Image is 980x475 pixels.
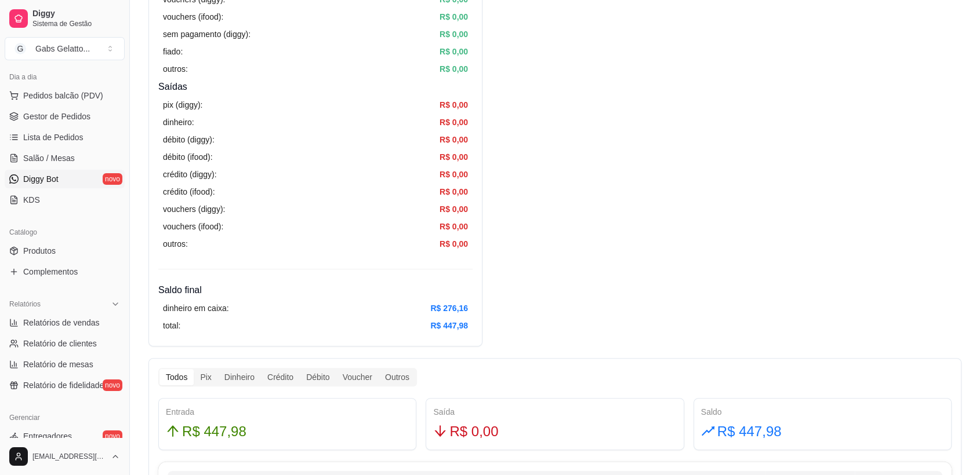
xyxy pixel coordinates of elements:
[23,194,40,206] span: KDS
[23,379,104,391] span: Relatório de fidelidade
[440,116,468,129] article: R$ 0,00
[32,19,120,28] span: Sistema de Gestão
[440,168,468,181] article: R$ 0,00
[166,405,409,418] div: Entrada
[433,424,447,438] span: arrow-down
[440,203,468,215] article: R$ 0,00
[32,452,106,461] span: [EMAIL_ADDRESS][DOMAIN_NAME]
[158,283,473,297] h4: Saldo final
[5,149,125,167] a: Salão / Mesas
[440,220,468,233] article: R$ 0,00
[440,28,468,41] article: R$ 0,00
[182,421,246,443] span: R$ 447,98
[23,173,59,185] span: Diggy Bot
[430,302,468,315] article: R$ 276,16
[23,111,90,122] span: Gestor de Pedidos
[163,319,180,332] article: total:
[163,98,202,111] article: pix (diggy):
[5,334,125,353] a: Relatório de clientes
[5,355,125,374] a: Relatório de mesas
[163,116,194,129] article: dinheiro:
[163,28,251,41] article: sem pagamento (diggy):
[23,131,84,143] span: Lista de Pedidos
[433,405,676,418] div: Saída
[336,369,379,385] div: Voucher
[701,405,944,418] div: Saldo
[163,45,183,58] article: fiado:
[5,86,125,105] button: Pedidos balcão (PDV)
[5,107,125,126] a: Gestor de Pedidos
[440,237,468,250] article: R$ 0,00
[440,151,468,163] article: R$ 0,00
[701,424,715,438] span: rise
[5,313,125,332] a: Relatórios de vendas
[163,151,213,163] article: débito (ifood):
[159,369,194,385] div: Todos
[163,63,188,75] article: outros:
[163,168,217,181] article: crédito (diggy):
[23,152,75,164] span: Salão / Mesas
[5,242,125,260] a: Produtos
[261,369,300,385] div: Crédito
[163,220,223,233] article: vouchers (ifood):
[32,9,120,19] span: Diggy
[440,133,468,146] article: R$ 0,00
[166,424,180,438] span: arrow-up
[163,10,223,23] article: vouchers (ifood):
[158,80,473,94] h4: Saídas
[440,98,468,111] article: R$ 0,00
[23,430,72,442] span: Entregadores
[163,185,215,198] article: crédito (ifood):
[194,369,217,385] div: Pix
[163,133,215,146] article: débito (diggy):
[5,37,125,60] button: Select a team
[23,266,78,277] span: Complementos
[163,302,229,315] article: dinheiro em caixa:
[5,427,125,445] a: Entregadoresnovo
[5,68,125,86] div: Dia a dia
[5,128,125,147] a: Lista de Pedidos
[5,408,125,427] div: Gerenciar
[35,43,90,54] div: Gabs Gelatto ...
[5,191,125,209] a: KDS
[5,223,125,242] div: Catálogo
[23,317,100,328] span: Relatórios de vendas
[440,63,468,75] article: R$ 0,00
[440,185,468,198] article: R$ 0,00
[23,90,103,101] span: Pedidos balcão (PDV)
[23,338,97,349] span: Relatório de clientes
[440,10,468,23] article: R$ 0,00
[5,443,125,470] button: [EMAIL_ADDRESS][DOMAIN_NAME]
[23,245,56,257] span: Produtos
[9,299,41,309] span: Relatórios
[449,421,498,443] span: R$ 0,00
[430,319,468,332] article: R$ 447,98
[379,369,416,385] div: Outros
[300,369,336,385] div: Débito
[14,43,26,54] span: G
[717,421,782,443] span: R$ 447,98
[5,170,125,188] a: Diggy Botnovo
[163,237,188,250] article: outros:
[5,262,125,281] a: Complementos
[440,45,468,58] article: R$ 0,00
[23,359,93,370] span: Relatório de mesas
[218,369,261,385] div: Dinheiro
[5,376,125,394] a: Relatório de fidelidadenovo
[163,203,225,215] article: vouchers (diggy):
[5,5,125,32] a: DiggySistema de Gestão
